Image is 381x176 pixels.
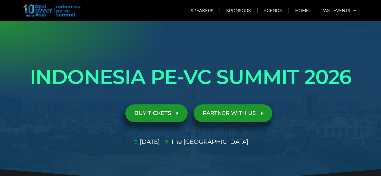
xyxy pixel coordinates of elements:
[22,60,359,94] h1: INDONESIA PE-VC SUMMIT 2026
[169,137,248,146] span: The [GEOGRAPHIC_DATA]​
[258,4,289,17] a: Agenda
[134,110,171,116] span: BUY TICKETS
[220,4,257,17] a: Sponsors
[125,104,188,122] a: BUY TICKETS
[194,104,272,122] a: PARTNER WITH US
[185,4,220,17] a: Speakers
[203,110,256,116] span: PARTNER WITH US
[289,4,315,17] a: Home
[315,4,362,17] a: Past Events
[138,137,160,146] span: [DATE]​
